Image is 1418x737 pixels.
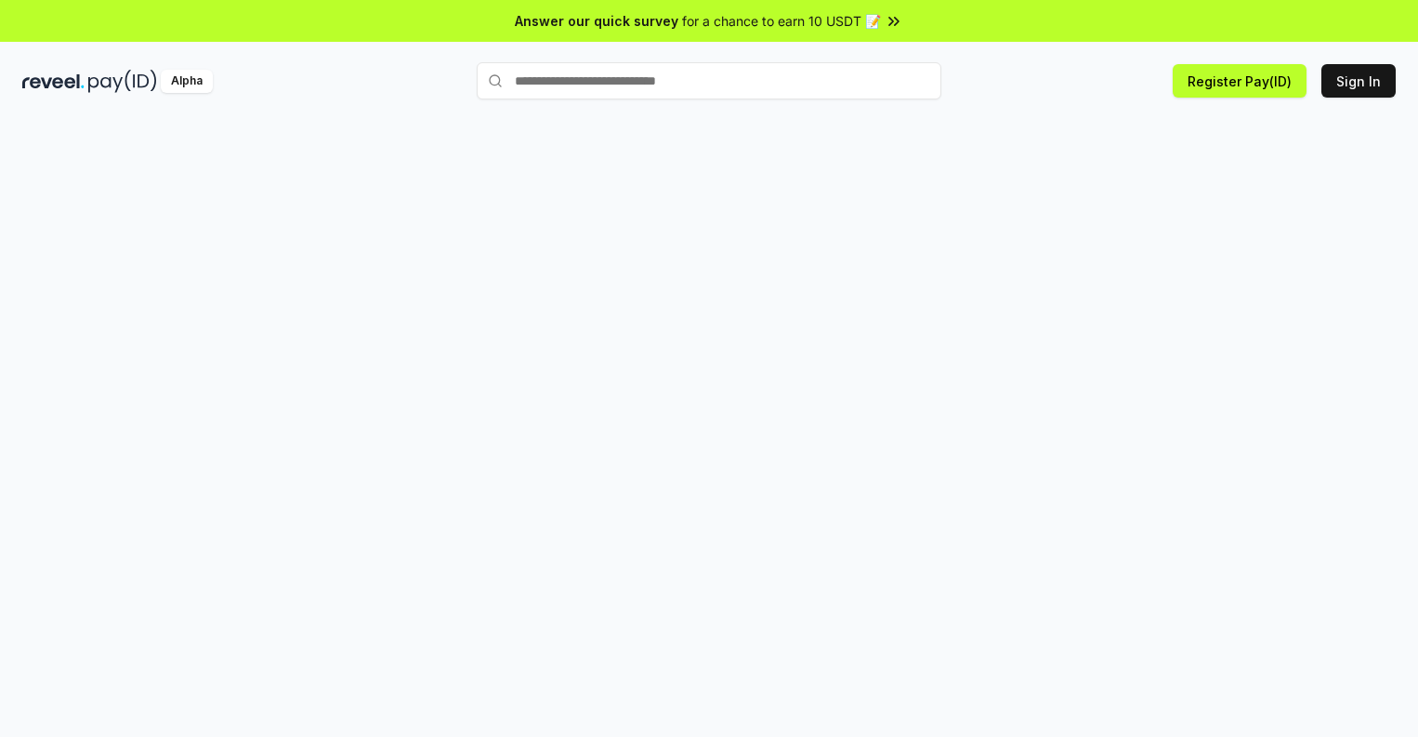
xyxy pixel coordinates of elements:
[682,11,881,31] span: for a chance to earn 10 USDT 📝
[22,70,85,93] img: reveel_dark
[161,70,213,93] div: Alpha
[88,70,157,93] img: pay_id
[515,11,678,31] span: Answer our quick survey
[1173,64,1306,98] button: Register Pay(ID)
[1321,64,1396,98] button: Sign In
